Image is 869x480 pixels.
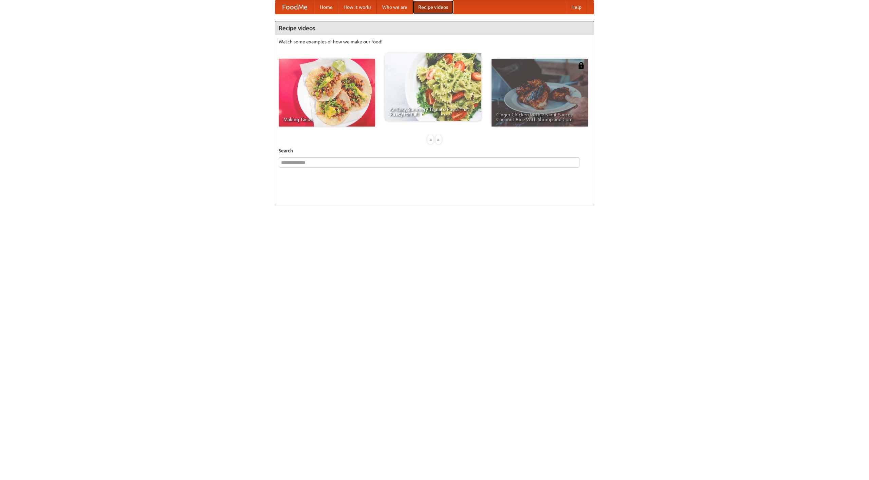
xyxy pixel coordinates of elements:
a: Who we are [377,0,413,14]
a: FoodMe [275,0,314,14]
a: Recipe videos [413,0,454,14]
span: An Easy, Summery Tomato Pasta That's Ready for Fall [390,107,477,116]
p: Watch some examples of how we make our food! [279,38,590,45]
a: How it works [338,0,377,14]
h4: Recipe videos [275,21,594,35]
a: Making Tacos [279,59,375,127]
img: 483408.png [578,62,585,69]
a: An Easy, Summery Tomato Pasta That's Ready for Fall [385,53,481,121]
a: Help [566,0,587,14]
span: Making Tacos [283,117,370,122]
div: « [427,135,433,144]
h5: Search [279,147,590,154]
a: Home [314,0,338,14]
div: » [436,135,442,144]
